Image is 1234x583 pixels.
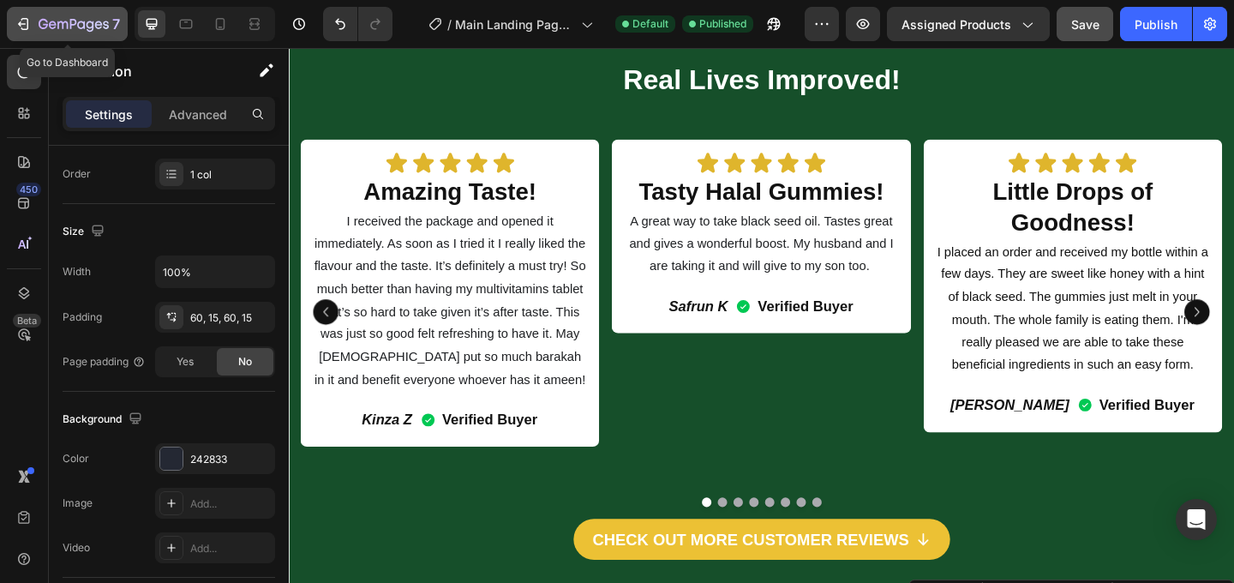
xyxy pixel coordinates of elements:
[7,7,128,41] button: 7
[190,310,271,326] div: 60, 15, 60, 15
[80,390,135,418] p: Kinza Z
[449,489,459,499] button: Dot
[27,180,323,368] span: I received the package and opened it immediately. As soon as I tried it I really liked the flavou...
[156,256,274,287] input: Auto
[13,314,41,328] div: Beta
[1176,499,1217,540] div: Open Intercom Messenger
[518,489,528,499] button: Dot
[63,451,89,466] div: Color
[1071,17,1099,32] span: Save
[632,16,668,32] span: Default
[85,105,133,123] p: Settings
[177,354,194,370] span: Yes
[705,209,1001,358] p: I placed an order and received my bottle within a few days. They are sweet like honey with a hint...
[323,7,392,41] div: Undo/Redo
[27,273,54,300] button: Carousel Back Arrow
[447,15,452,33] span: /
[26,137,325,174] h2: Amazing Taste!
[500,489,511,499] button: Dot
[466,489,476,499] button: Dot
[974,273,1002,300] button: Carousel Next Arrow
[190,452,271,467] div: 242833
[704,137,1003,207] h2: Little Drops of Goodness!
[190,496,271,512] div: Add...
[63,354,146,370] div: Page padding
[63,310,102,325] div: Padding
[112,14,120,34] p: 7
[413,267,477,294] p: Safrun K
[510,267,614,294] p: Verified Buyer
[370,180,657,244] span: A great way to take black seed oil. Tastes great and gives a wonderful boost. My husband and I ar...
[882,374,985,401] p: Verified Buyer
[190,167,271,183] div: 1 col
[1135,15,1177,33] div: Publish
[63,496,93,511] div: Image
[887,7,1050,41] button: Assigned Products
[535,489,545,499] button: Dot
[483,489,494,499] button: Dot
[720,374,849,401] p: [PERSON_NAME]
[63,540,90,556] div: Video
[167,390,271,418] p: Verified Buyer
[364,137,663,174] h2: Tasty Halal Gummies!
[552,489,562,499] button: Dot
[63,408,146,431] div: Background
[63,166,91,182] div: Order
[1120,7,1192,41] button: Publish
[190,541,271,556] div: Add...
[1057,7,1113,41] button: Save
[309,512,719,556] a: Check out more customer reviews
[83,61,224,81] p: Section
[699,16,746,32] span: Published
[13,13,1015,56] h2: Real Lives Improved!
[330,519,674,550] p: Check out more customer reviews
[169,105,227,123] p: Advanced
[569,489,579,499] button: Dot
[16,183,41,196] div: 450
[238,354,252,370] span: No
[455,15,574,33] span: Main Landing Page Live
[902,15,1011,33] span: Assigned Products
[63,264,91,279] div: Width
[63,220,108,243] div: Size
[289,48,1234,583] iframe: Design area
